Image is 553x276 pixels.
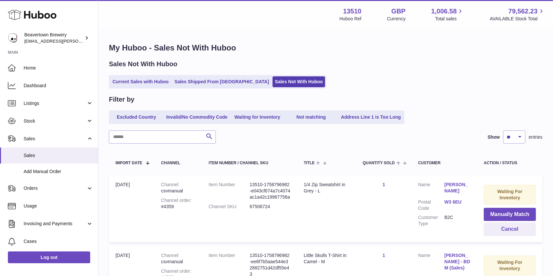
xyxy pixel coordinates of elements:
div: Huboo Ref [339,16,361,22]
strong: Channel [161,182,179,187]
span: Title [304,161,315,165]
span: Home [24,65,93,71]
div: Little Skulls T-Shirt in Camel - M [304,252,350,265]
a: 1,006.58 Total sales [431,7,464,22]
td: [DATE] [109,175,154,243]
div: Channel [161,161,195,165]
span: 1,006.58 [431,7,457,16]
strong: Waiting For Inventory [497,260,522,271]
a: [PERSON_NAME] [444,182,471,194]
span: Quantity Sold [363,161,395,165]
span: Import date [115,161,142,165]
strong: Waiting For Inventory [497,189,522,200]
button: Cancel [484,223,536,236]
strong: Channel order [161,268,192,274]
h2: Sales Not With Huboo [109,60,177,69]
span: 79,562.23 [508,7,538,16]
h2: Filter by [109,95,134,104]
dd: 13510-1758796982-e043cf674a7c4074ac1a42c19967756a [250,182,291,200]
div: #4359 [161,197,195,210]
a: Waiting for Inventory [231,112,284,123]
div: csvmanual [161,252,195,265]
dt: Name [418,252,444,273]
div: csvmanual [161,182,195,194]
img: kit.lowe@beavertownbrewery.co.uk [8,33,18,43]
a: Invalid/No Commodity Code [164,112,230,123]
div: Beavertown Brewery [24,32,83,44]
a: W3 6EU [444,199,471,205]
span: [EMAIL_ADDRESS][PERSON_NAME][DOMAIN_NAME] [24,38,132,44]
a: 79,562.23 AVAILABLE Stock Total [490,7,545,22]
a: Sales Shipped From [GEOGRAPHIC_DATA] [172,76,271,87]
strong: Channel [161,253,179,258]
span: AVAILABLE Stock Total [490,16,545,22]
a: [PERSON_NAME] - BDM (Sales) [444,252,471,271]
strong: Channel order [161,198,192,203]
div: Customer [418,161,471,165]
a: 1 [382,253,385,258]
span: Sales [24,152,93,159]
a: Log out [8,251,90,263]
span: Invoicing and Payments [24,221,86,227]
strong: GBP [391,7,405,16]
strong: 13510 [343,7,361,16]
span: Cases [24,238,93,245]
dt: Customer Type [418,214,444,227]
dt: Channel SKU [209,204,250,210]
span: Stock [24,118,86,124]
dd: 67506724 [250,204,291,210]
a: Excluded Country [110,112,163,123]
div: Currency [387,16,406,22]
span: Dashboard [24,83,93,89]
div: 1/4 Zip Sweatshirt in Grey - L [304,182,350,194]
dd: B2C [444,214,471,227]
span: Add Manual Order [24,168,93,175]
span: Sales [24,136,86,142]
span: Orders [24,185,86,191]
a: Address Line 1 is Too Long [339,112,403,123]
dt: Item Number [209,182,250,200]
dt: Name [418,182,444,196]
a: Sales Not With Huboo [273,76,325,87]
button: Manually Match [484,208,536,221]
h1: My Huboo - Sales Not With Huboo [109,43,543,53]
div: Action / Status [484,161,536,165]
dt: Postal Code [418,199,444,211]
span: entries [529,134,543,140]
a: Current Sales with Huboo [110,76,171,87]
span: Listings [24,100,86,107]
a: 1 [382,182,385,187]
label: Show [488,134,500,140]
span: Total sales [435,16,464,22]
div: Item Number / Channel SKU [209,161,291,165]
a: Not matching [285,112,338,123]
span: Usage [24,203,93,209]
